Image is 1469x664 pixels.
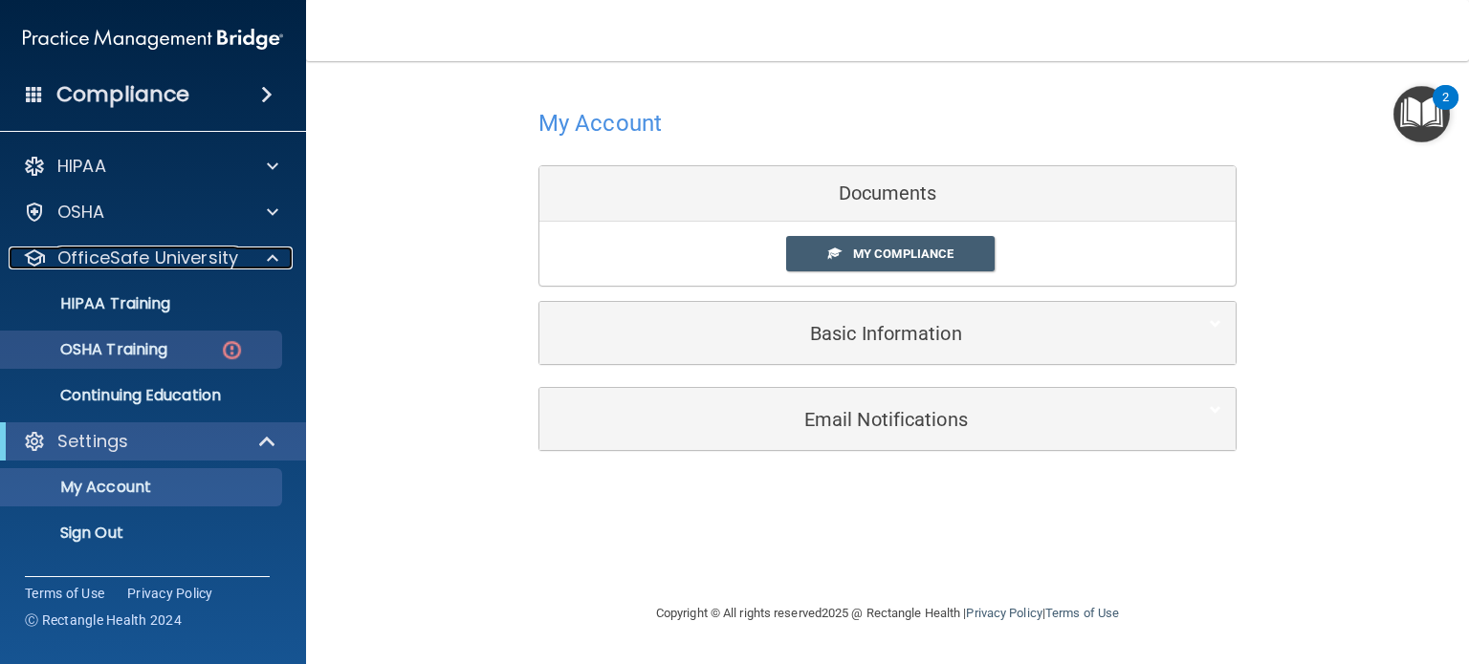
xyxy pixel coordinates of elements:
[539,166,1236,222] div: Documents
[57,201,105,224] p: OSHA
[1393,86,1450,142] button: Open Resource Center, 2 new notifications
[12,386,274,405] p: Continuing Education
[25,584,104,603] a: Terms of Use
[12,294,170,313] p: HIPAA Training
[12,524,274,543] p: Sign Out
[23,201,278,224] a: OSHA
[220,338,244,362] img: danger-circle.6113f641.png
[56,81,189,108] h4: Compliance
[1442,97,1449,122] div: 2
[538,583,1237,644] div: Copyright © All rights reserved 2025 @ Rectangle Health | |
[12,340,167,359] p: OSHA Training
[554,323,1163,344] h5: Basic Information
[1045,606,1119,620] a: Terms of Use
[127,584,213,603] a: Privacy Policy
[554,409,1163,430] h5: Email Notifications
[25,610,182,630] span: Ⓒ Rectangle Health 2024
[554,397,1221,440] a: Email Notifications
[57,246,238,269] p: OfficeSafe University
[554,311,1221,354] a: Basic Information
[1373,532,1446,605] iframe: Drift Widget Chat Controller
[57,430,128,453] p: Settings
[538,111,662,136] h4: My Account
[966,606,1041,620] a: Privacy Policy
[853,246,954,261] span: My Compliance
[23,155,278,178] a: HIPAA
[23,20,283,58] img: PMB logo
[23,430,277,453] a: Settings
[23,246,278,269] a: OfficeSafe University
[57,155,106,178] p: HIPAA
[12,478,274,497] p: My Account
